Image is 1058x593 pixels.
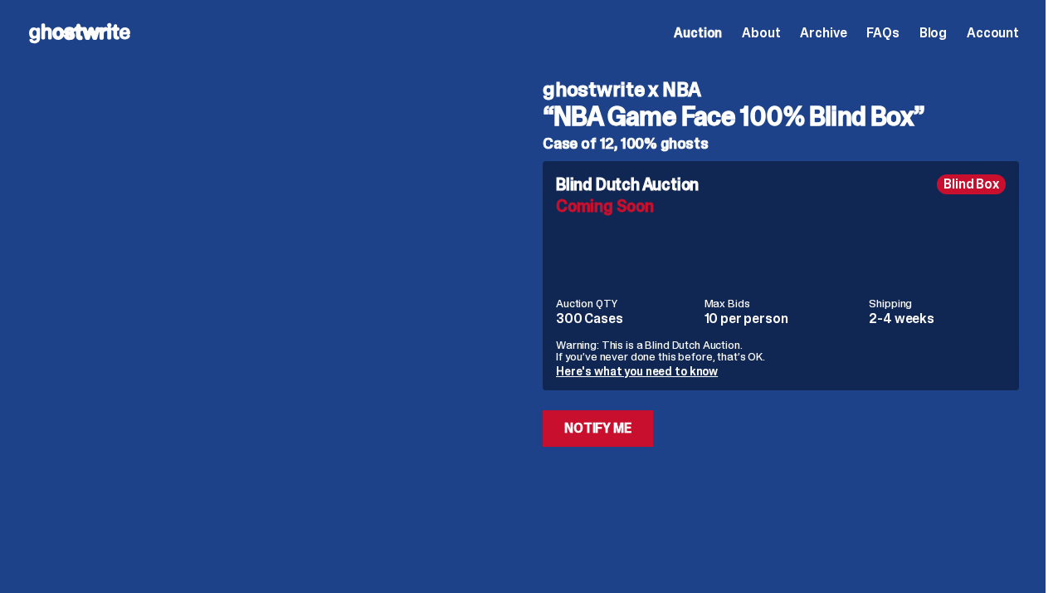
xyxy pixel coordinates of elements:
[705,297,860,309] dt: Max Bids
[543,410,653,447] a: Notify Me
[919,27,947,40] a: Blog
[556,364,718,379] a: Here's what you need to know
[543,103,1019,130] h3: “NBA Game Face 100% Blind Box”
[556,176,699,193] h4: Blind Dutch Auction
[556,198,1006,214] div: Coming Soon
[869,297,1006,309] dt: Shipping
[674,27,722,40] a: Auction
[967,27,1019,40] a: Account
[800,27,846,40] a: Archive
[937,174,1006,194] div: Blind Box
[556,312,695,326] dd: 300 Cases
[543,80,1019,100] h4: ghostwrite x NBA
[869,312,1006,326] dd: 2-4 weeks
[742,27,780,40] a: About
[543,136,1019,151] h5: Case of 12, 100% ghosts
[556,297,695,309] dt: Auction QTY
[705,312,860,326] dd: 10 per person
[866,27,899,40] a: FAQs
[556,339,1006,362] p: Warning: This is a Blind Dutch Auction. If you’ve never done this before, that’s OK.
